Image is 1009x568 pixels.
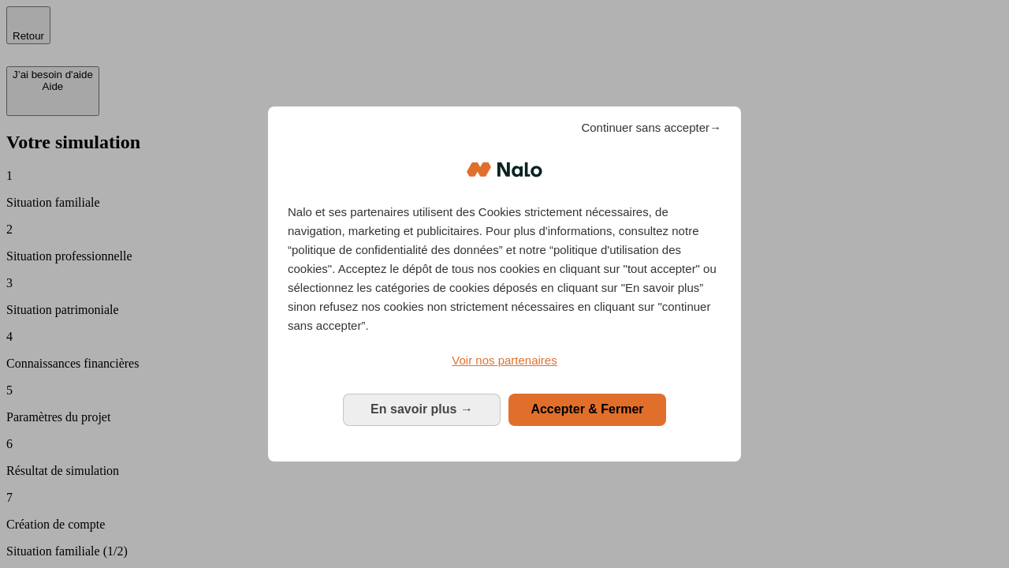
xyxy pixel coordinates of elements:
span: En savoir plus → [370,402,473,416]
img: Logo [467,146,542,193]
span: Accepter & Fermer [531,402,643,416]
button: Accepter & Fermer: Accepter notre traitement des données et fermer [508,394,666,425]
a: Voir nos partenaires [288,351,721,370]
div: Bienvenue chez Nalo Gestion du consentement [268,106,741,461]
button: En savoir plus: Configurer vos consentements [343,394,501,425]
span: Voir nos partenaires [452,353,557,367]
span: Continuer sans accepter→ [581,118,721,137]
p: Nalo et ses partenaires utilisent des Cookies strictement nécessaires, de navigation, marketing e... [288,203,721,335]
